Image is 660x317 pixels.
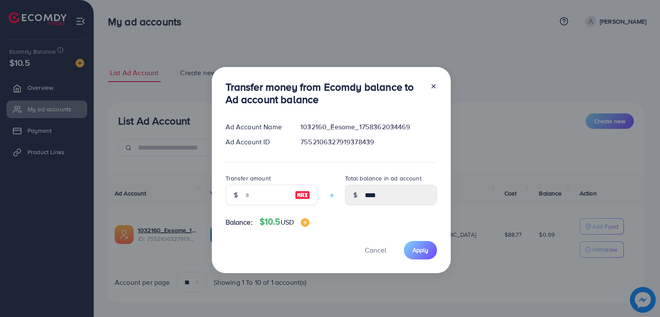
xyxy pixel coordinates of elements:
[295,190,310,200] img: image
[226,81,423,106] h3: Transfer money from Ecomdy balance to Ad account balance
[412,246,428,254] span: Apply
[293,137,443,147] div: 7552106327919378439
[281,217,294,227] span: USD
[301,218,309,227] img: image
[354,241,397,259] button: Cancel
[219,137,294,147] div: Ad Account ID
[260,216,309,227] h4: $10.5
[404,241,437,259] button: Apply
[293,122,443,132] div: 1032160_Eesome_1758362034469
[226,174,271,183] label: Transfer amount
[226,217,253,227] span: Balance:
[219,122,294,132] div: Ad Account Name
[365,245,386,255] span: Cancel
[345,174,422,183] label: Total balance in ad account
